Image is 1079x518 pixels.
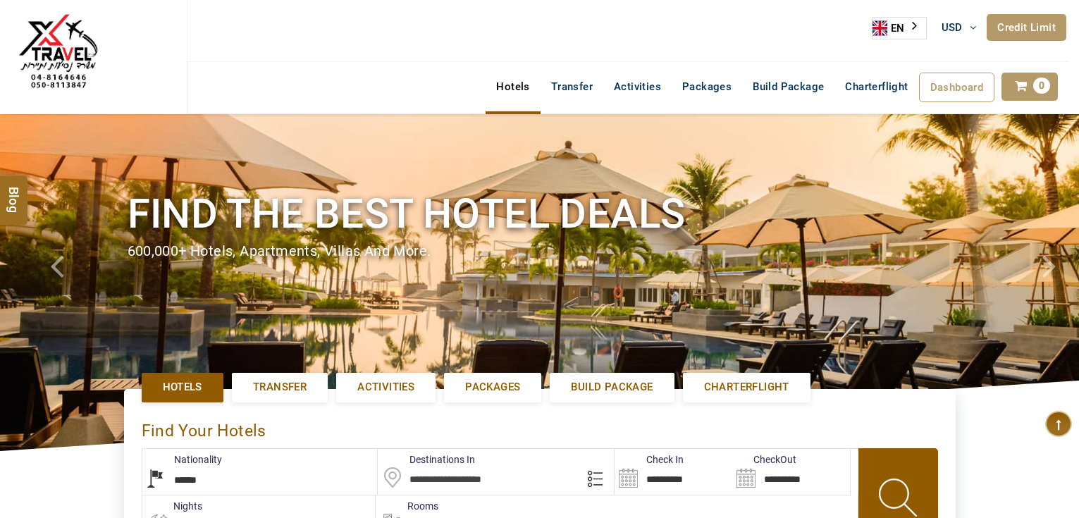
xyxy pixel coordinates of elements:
label: CheckOut [732,452,796,467]
span: Hotels [163,380,202,395]
span: Charterflight [704,380,789,395]
aside: Language selected: English [872,17,927,39]
div: 600,000+ hotels, apartments, villas and more. [128,241,952,261]
a: Packages [444,373,541,402]
label: nights [142,499,202,513]
a: Hotels [486,73,540,101]
img: The Royal Line Holidays [11,6,106,101]
label: Destinations In [378,452,475,467]
a: Credit Limit [987,14,1066,41]
div: Language [872,17,927,39]
span: Packages [465,380,520,395]
a: Hotels [142,373,223,402]
span: Blog [5,186,23,198]
span: Dashboard [930,81,984,94]
span: Build Package [571,380,653,395]
a: Charterflight [834,73,918,101]
a: EN [873,18,926,39]
a: 0 [1001,73,1058,101]
span: Charterflight [845,80,908,93]
a: Activities [336,373,436,402]
a: Packages [672,73,742,101]
span: 0 [1033,78,1050,94]
span: USD [942,21,963,34]
a: Activities [603,73,672,101]
a: Charterflight [683,373,810,402]
a: Transfer [232,373,328,402]
label: Rooms [376,499,438,513]
input: Search [615,449,732,495]
a: Build Package [550,373,674,402]
span: Activities [357,380,414,395]
label: Nationality [142,452,222,467]
h1: Find the best hotel deals [128,187,952,240]
span: Transfer [253,380,307,395]
a: Build Package [742,73,834,101]
label: Check In [615,452,684,467]
div: Find Your Hotels [142,407,938,448]
input: Search [732,449,850,495]
a: Transfer [541,73,603,101]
